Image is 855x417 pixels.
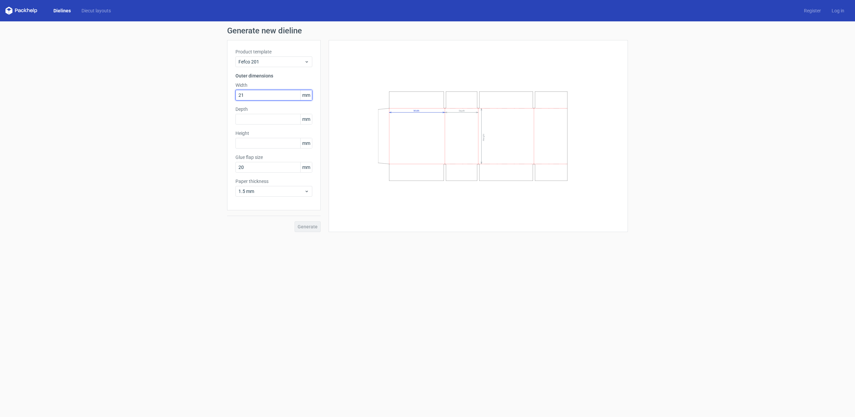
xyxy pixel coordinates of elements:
label: Glue flap size [235,154,312,161]
a: Diecut layouts [76,7,116,14]
span: mm [300,114,312,124]
label: Paper thickness [235,178,312,185]
a: Dielines [48,7,76,14]
a: Log in [826,7,850,14]
label: Depth [235,106,312,113]
span: Fefco 201 [238,58,304,65]
span: mm [300,90,312,100]
label: Product template [235,48,312,55]
label: Width [235,82,312,88]
text: Width [413,110,419,112]
h3: Outer dimensions [235,72,312,79]
label: Height [235,130,312,137]
text: Depth [459,110,465,112]
span: 1.5 mm [238,188,304,195]
span: mm [300,162,312,172]
text: Height [482,134,485,141]
h1: Generate new dieline [227,27,628,35]
span: mm [300,138,312,148]
a: Register [799,7,826,14]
